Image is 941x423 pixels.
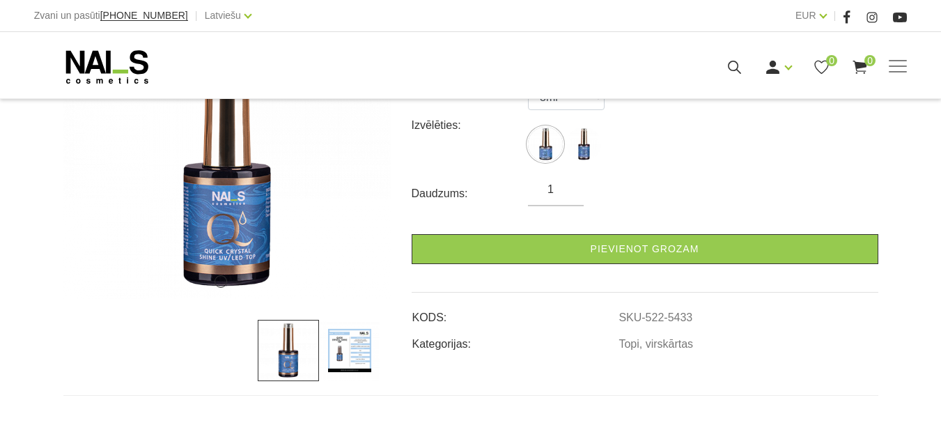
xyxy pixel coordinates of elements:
div: Izvēlēties: [412,114,529,137]
span: 0 [864,55,876,66]
img: ... [319,320,380,381]
a: Topi, virskārtas [619,338,693,351]
a: [PHONE_NUMBER] [100,10,188,21]
span: | [834,7,837,24]
button: 1 of 2 [215,275,227,288]
div: Zvani un pasūti [34,7,188,24]
span: | [195,7,198,24]
a: SKU-522-5433 [619,312,692,324]
img: ... [528,127,563,162]
img: ... [63,32,391,299]
button: 2 of 2 [235,278,242,285]
td: KODS: [412,300,619,326]
a: EUR [795,7,816,24]
img: ... [566,127,601,162]
img: ... [258,320,319,381]
div: Daudzums: [412,183,529,205]
td: Kategorijas: [412,326,619,353]
span: 0 [826,55,837,66]
a: Pievienot grozam [412,234,878,264]
a: Latviešu [205,7,241,24]
a: 0 [813,59,830,76]
a: 0 [851,59,869,76]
